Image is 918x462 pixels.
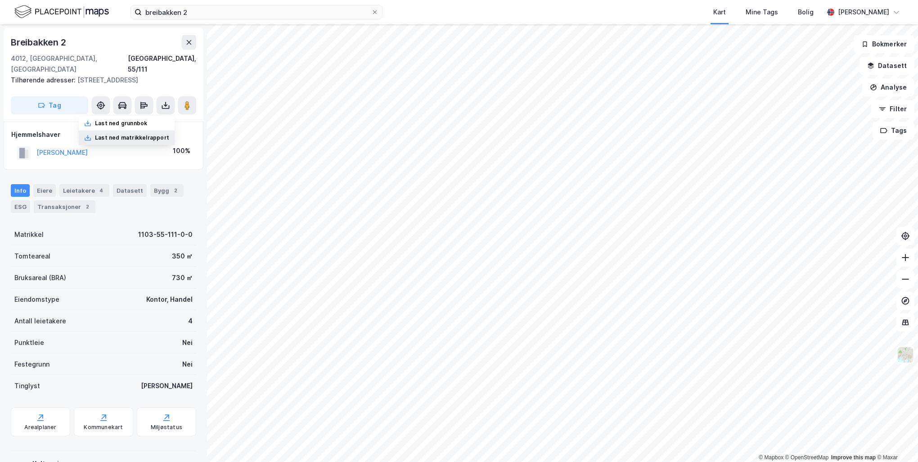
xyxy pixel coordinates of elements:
div: Kart [713,7,726,18]
div: 4012, [GEOGRAPHIC_DATA], [GEOGRAPHIC_DATA] [11,53,128,75]
div: Breibakken 2 [11,35,68,50]
div: Last ned matrikkelrapport [95,134,169,141]
div: ESG [11,200,30,213]
div: Datasett [113,184,147,197]
div: 100% [173,145,190,156]
div: Last ned grunnbok [95,120,147,127]
div: Mine Tags [746,7,778,18]
div: Punktleie [14,337,44,348]
div: 2 [83,202,92,211]
div: Transaksjoner [34,200,95,213]
div: Eiendomstype [14,294,59,305]
div: Eiere [33,184,56,197]
button: Bokmerker [854,35,914,53]
div: [PERSON_NAME] [838,7,889,18]
iframe: Chat Widget [873,419,918,462]
div: Festegrunn [14,359,49,370]
div: 730 ㎡ [172,272,193,283]
div: Leietakere [59,184,109,197]
input: Søk på adresse, matrikkel, gårdeiere, leietakere eller personer [142,5,371,19]
img: Z [897,346,914,363]
button: Datasett [859,57,914,75]
div: Nei [182,337,193,348]
button: Tags [873,122,914,140]
div: 4 [97,186,106,195]
div: Nei [182,359,193,370]
button: Analyse [862,78,914,96]
div: [PERSON_NAME] [141,380,193,391]
div: 350 ㎡ [172,251,193,262]
div: [GEOGRAPHIC_DATA], 55/111 [128,53,196,75]
div: Matrikkel [14,229,44,240]
div: Bygg [150,184,184,197]
div: Tinglyst [14,380,40,391]
button: Tag [11,96,88,114]
div: 4 [188,316,193,326]
span: Tilhørende adresser: [11,76,77,84]
div: 1103-55-111-0-0 [138,229,193,240]
div: Bruksareal (BRA) [14,272,66,283]
div: Antall leietakere [14,316,66,326]
button: Filter [871,100,914,118]
a: Improve this map [831,454,876,461]
div: Info [11,184,30,197]
div: Bolig [798,7,814,18]
a: OpenStreetMap [785,454,829,461]
div: Miljøstatus [151,424,182,431]
a: Mapbox [759,454,783,461]
div: 2 [171,186,180,195]
div: Tomteareal [14,251,50,262]
div: Kontor, Handel [146,294,193,305]
div: [STREET_ADDRESS] [11,75,189,86]
div: Arealplaner [24,424,56,431]
div: Kontrollprogram for chat [873,419,918,462]
div: Kommunekart [84,424,123,431]
img: logo.f888ab2527a4732fd821a326f86c7f29.svg [14,4,109,20]
div: Hjemmelshaver [11,129,196,140]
